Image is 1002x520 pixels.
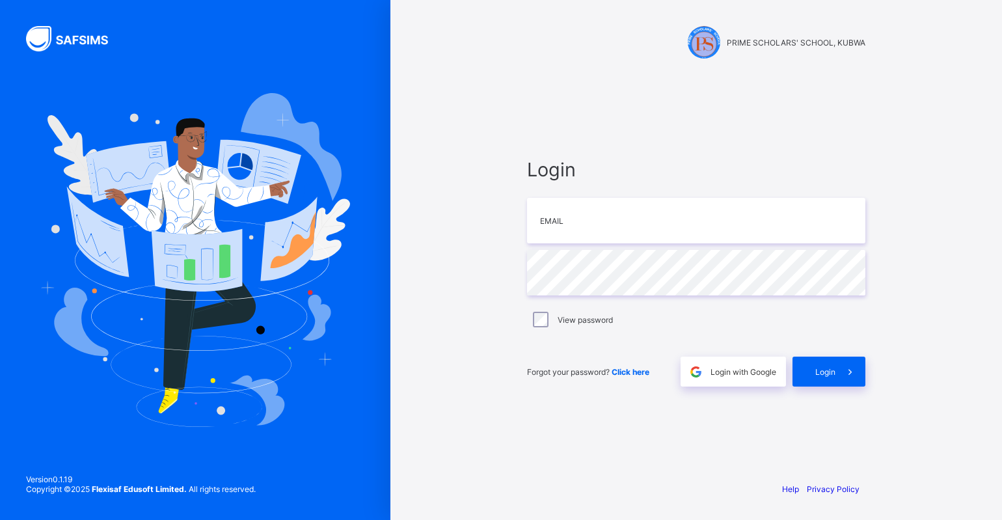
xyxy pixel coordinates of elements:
img: Hero Image [40,93,350,426]
span: Login [527,158,865,181]
a: Help [782,484,799,494]
strong: Flexisaf Edusoft Limited. [92,484,187,494]
label: View password [558,315,613,325]
span: Copyright © 2025 All rights reserved. [26,484,256,494]
a: Privacy Policy [807,484,860,494]
span: Forgot your password? [527,367,649,377]
img: google.396cfc9801f0270233282035f929180a.svg [688,364,703,379]
span: PRIME SCHOLARS' SCHOOL, KUBWA [727,38,865,48]
span: Login [815,367,835,377]
span: Version 0.1.19 [26,474,256,484]
img: SAFSIMS Logo [26,26,124,51]
a: Click here [612,367,649,377]
span: Login with Google [711,367,776,377]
